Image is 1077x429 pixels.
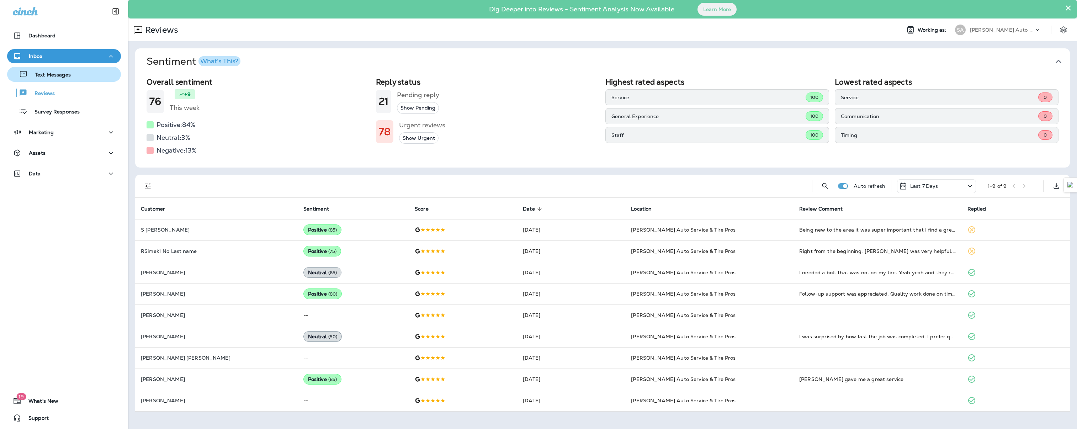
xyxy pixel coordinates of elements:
span: Location [631,206,652,212]
h5: Negative: 13 % [156,145,197,156]
h2: Highest rated aspects [605,78,829,86]
span: ( 80 ) [328,291,338,297]
div: Positive [303,288,342,299]
span: 0 [1044,94,1047,100]
h1: 21 [379,96,388,107]
span: Support [21,415,49,424]
button: Export as CSV [1049,179,1063,193]
span: Score [415,206,438,212]
button: SentimentWhat's This? [141,48,1076,75]
button: Show Pending [397,102,439,114]
button: Show Urgent [399,132,439,144]
p: [PERSON_NAME] [141,398,292,403]
div: SentimentWhat's This? [135,75,1070,168]
h1: Sentiment [147,55,240,68]
span: Sentiment [303,206,329,212]
td: [DATE] [517,347,625,369]
h5: Positive: 84 % [156,119,195,131]
h5: Neutral: 3 % [156,132,190,143]
span: [PERSON_NAME] Auto Service & Tire Pros [631,227,736,233]
button: Text Messages [7,67,121,82]
span: 0 [1044,132,1047,138]
h1: 76 [149,96,161,107]
span: [PERSON_NAME] Auto Service & Tire Pros [631,333,736,340]
p: Staff [611,132,806,138]
p: Service [611,95,806,100]
button: Marketing [7,125,121,139]
td: [DATE] [517,390,625,411]
h5: This week [170,102,200,113]
td: -- [298,347,409,369]
span: ( 50 ) [328,334,338,340]
div: Positive [303,224,342,235]
span: Working as: [918,27,948,33]
p: RSimek1 No Last name [141,248,292,254]
button: Search Reviews [818,179,832,193]
p: Communication [841,113,1038,119]
td: [DATE] [517,326,625,347]
p: +9 [184,91,190,98]
div: Being new to the area it was super important that I find a great reliable shop to take my vehicle... [799,226,956,233]
span: [PERSON_NAME] Auto Service & Tire Pros [631,312,736,318]
p: Marketing [29,129,54,135]
h2: Lowest rated aspects [835,78,1059,86]
span: ( 85 ) [328,376,337,382]
h5: Pending reply [397,89,439,101]
span: 100 [810,113,818,119]
p: Service [841,95,1038,100]
span: Score [415,206,429,212]
span: What's New [21,398,58,407]
div: What's This? [200,58,238,64]
td: [DATE] [517,283,625,304]
p: Timing [841,132,1038,138]
span: Location [631,206,661,212]
span: 100 [810,94,818,100]
button: Support [7,411,121,425]
button: Filters [141,179,155,193]
span: Sentiment [303,206,338,212]
h2: Overall sentiment [147,78,370,86]
span: Customer [141,206,165,212]
button: Reviews [7,85,121,100]
span: Date [523,206,535,212]
p: [PERSON_NAME] [PERSON_NAME] [141,355,292,361]
td: [DATE] [517,219,625,240]
span: 19 [16,393,26,400]
p: Survey Responses [27,109,80,116]
p: Auto refresh [854,183,885,189]
span: [PERSON_NAME] Auto Service & Tire Pros [631,248,736,254]
img: Detect Auto [1067,182,1074,188]
button: Settings [1057,23,1070,36]
button: Survey Responses [7,104,121,119]
div: Positive [303,374,342,385]
td: [DATE] [517,369,625,390]
span: [PERSON_NAME] Auto Service & Tire Pros [631,376,736,382]
p: Reviews [27,90,55,97]
p: [PERSON_NAME] [141,291,292,297]
button: What's This? [198,56,240,66]
td: [DATE] [517,262,625,283]
p: Last 7 Days [910,183,938,189]
h5: Urgent reviews [399,120,445,131]
span: Date [523,206,544,212]
td: [DATE] [517,304,625,326]
p: Data [29,171,41,176]
h1: 78 [379,126,391,138]
div: Positive [303,246,341,256]
div: I was surprised by how fast the job was completed. I prefer qualíty, i trust the ok s going to gu... [799,333,956,340]
button: Collapse Sidebar [106,4,126,18]
span: [PERSON_NAME] Auto Service & Tire Pros [631,397,736,404]
span: 0 [1044,113,1047,119]
span: [PERSON_NAME] Auto Service & Tire Pros [631,291,736,297]
p: [PERSON_NAME] Auto Service & Tire Pros [970,27,1034,33]
p: Assets [29,150,46,156]
p: [PERSON_NAME] [141,376,292,382]
span: Review Comment [799,206,852,212]
span: ( 75 ) [328,248,337,254]
div: I needed a bolt that was not on my tire. Yeah yeah and they replaced it for me and I thank them f... [799,269,956,276]
button: Dashboard [7,28,121,43]
span: ( 65 ) [328,270,337,276]
div: Luis gave me a great service [799,376,956,383]
span: Review Comment [799,206,843,212]
p: [PERSON_NAME] [141,312,292,318]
